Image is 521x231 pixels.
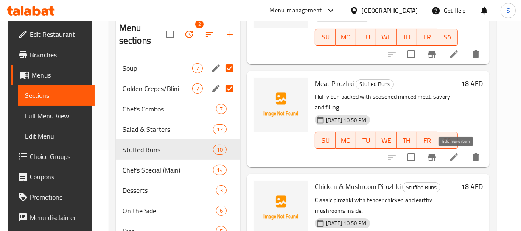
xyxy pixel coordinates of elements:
div: Salad & Starters12 [116,119,241,139]
span: MO [339,31,353,43]
button: Branch-specific-item [422,147,442,167]
button: SA [437,132,458,149]
div: Stuffed Buns10 [116,139,241,160]
span: 3 [216,186,226,195]
button: FR [417,132,437,149]
a: Edit menu item [449,49,459,59]
div: Desserts [123,185,216,195]
span: WE [380,31,393,43]
div: Golden Crepes/Blini7edit [116,78,241,99]
div: [GEOGRAPHIC_DATA] [362,6,418,15]
button: SU [315,132,336,149]
span: Stuffed Buns [123,145,213,155]
span: Salad & Starters [123,124,213,134]
div: Chef's Combos7 [116,99,241,119]
span: Promotions [30,192,88,202]
span: TH [400,134,414,147]
a: Edit Menu [18,126,95,146]
h6: 18 AED [461,78,483,89]
span: Select to update [402,148,420,166]
div: Soup7edit [116,58,241,78]
span: Soup [123,63,193,73]
span: SA [441,31,454,43]
div: items [216,104,227,114]
span: TU [359,134,373,147]
button: edit [210,82,222,95]
span: 14 [213,166,226,174]
span: Branches [30,50,88,60]
div: items [216,206,227,216]
div: Stuffed Buns [402,182,440,192]
h6: 18 AED [461,181,483,192]
button: TU [356,29,376,46]
span: Meat Pirozhki [315,77,354,90]
button: TH [397,29,417,46]
span: 2 [195,20,204,28]
a: Menus [11,65,95,85]
button: delete [466,147,486,167]
div: items [213,145,227,155]
div: On the Side6 [116,200,241,221]
span: On the Side [123,206,216,216]
span: TU [359,31,373,43]
span: TH [400,31,414,43]
button: SA [437,29,458,46]
span: Select to update [402,45,420,63]
button: MO [336,29,356,46]
span: [DATE] 10:50 PM [322,116,370,124]
button: WE [376,29,397,46]
div: Menu-management [270,6,322,16]
span: Sort sections [199,24,220,45]
span: Bulk update [179,24,199,45]
button: edit [210,62,222,75]
span: 6 [216,207,226,215]
button: TU [356,132,376,149]
div: items [192,63,203,73]
a: Promotions [11,187,95,207]
img: Meat Pirozhki [254,78,308,132]
span: 7 [193,64,202,72]
button: delete [466,44,486,64]
span: Coupons [30,172,88,182]
span: Full Menu View [25,111,88,121]
button: FR [417,29,437,46]
span: Select all sections [161,25,179,43]
a: Menu disclaimer [11,207,95,228]
button: WE [376,132,397,149]
span: Golden Crepes/Blini [123,83,193,94]
span: Chef's Combos [123,104,216,114]
span: 12 [213,125,226,134]
span: SU [319,31,332,43]
span: SU [319,134,332,147]
a: Coupons [11,167,95,187]
a: Choice Groups [11,146,95,167]
span: MO [339,134,353,147]
span: Edit Restaurant [30,29,88,39]
span: FR [420,134,434,147]
div: items [216,185,227,195]
span: [DATE] 10:50 PM [322,219,370,227]
span: Edit Menu [25,131,88,141]
span: FR [420,31,434,43]
span: Menus [31,70,88,80]
span: 10 [213,146,226,154]
div: items [192,83,203,94]
div: Chef's Special (Main)14 [116,160,241,180]
a: Branches [11,45,95,65]
button: TH [397,132,417,149]
span: Chicken & Mushroom Pirozhki [315,180,401,193]
div: items [213,165,227,175]
span: Menu disclaimer [30,212,88,223]
div: Stuffed Buns [356,79,394,89]
span: Sections [25,90,88,100]
span: 7 [216,105,226,113]
button: SU [315,29,336,46]
div: items [213,124,227,134]
span: 7 [193,85,202,93]
span: Chef's Special (Main) [123,165,213,175]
